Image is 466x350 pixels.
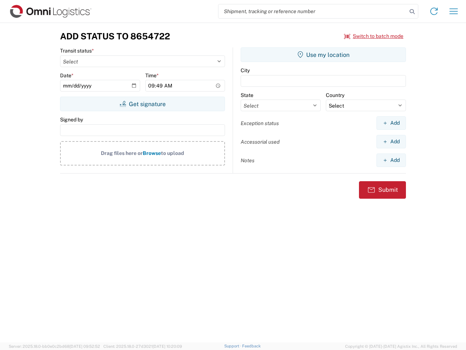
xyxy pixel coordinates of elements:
[161,150,184,156] span: to upload
[241,157,254,164] label: Notes
[241,47,406,62] button: Use my location
[241,139,280,145] label: Accessorial used
[9,344,100,349] span: Server: 2025.18.0-bb0e0c2bd68
[344,30,403,42] button: Switch to batch mode
[60,97,225,111] button: Get signature
[60,116,83,123] label: Signed by
[103,344,182,349] span: Client: 2025.18.0-27d3021
[143,150,161,156] span: Browse
[376,153,406,167] button: Add
[326,92,344,98] label: Country
[60,31,170,42] h3: Add Status to 8654722
[60,47,94,54] label: Transit status
[70,344,100,349] span: [DATE] 09:52:52
[376,135,406,148] button: Add
[241,120,279,127] label: Exception status
[345,343,457,350] span: Copyright © [DATE]-[DATE] Agistix Inc., All Rights Reserved
[241,67,250,74] label: City
[359,181,406,199] button: Submit
[218,4,407,18] input: Shipment, tracking or reference number
[242,344,261,348] a: Feedback
[376,116,406,130] button: Add
[145,72,159,79] label: Time
[241,92,253,98] label: State
[224,344,242,348] a: Support
[60,72,74,79] label: Date
[153,344,182,349] span: [DATE] 10:20:09
[101,150,143,156] span: Drag files here or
